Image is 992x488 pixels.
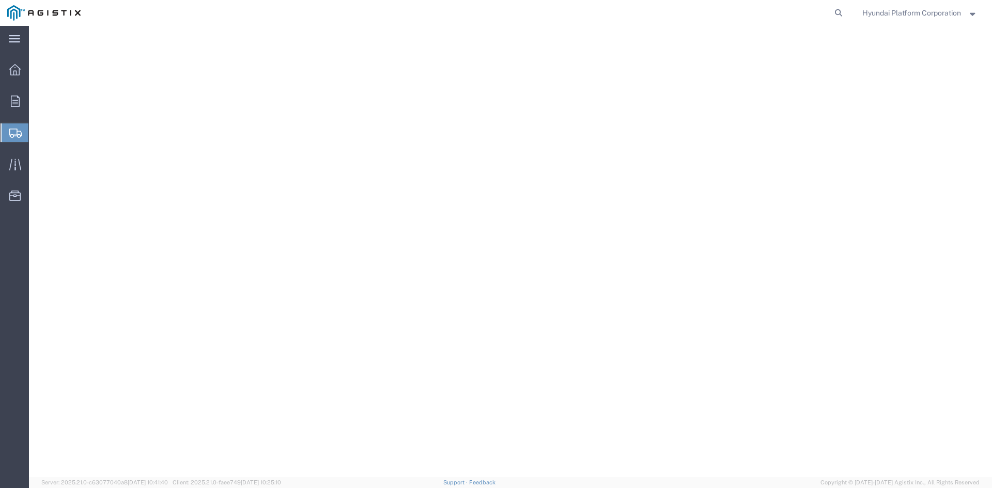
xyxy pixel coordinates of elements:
iframe: FS Legacy Container [29,26,992,477]
span: Client: 2025.21.0-faee749 [173,479,281,485]
span: [DATE] 10:41:40 [128,479,168,485]
span: Hyundai Platform Corporation [862,7,961,19]
a: Feedback [469,479,495,485]
img: logo [7,5,81,21]
span: Server: 2025.21.0-c63077040a8 [41,479,168,485]
button: Hyundai Platform Corporation [862,7,978,19]
span: [DATE] 10:25:10 [241,479,281,485]
span: Copyright © [DATE]-[DATE] Agistix Inc., All Rights Reserved [820,478,980,487]
a: Support [443,479,469,485]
